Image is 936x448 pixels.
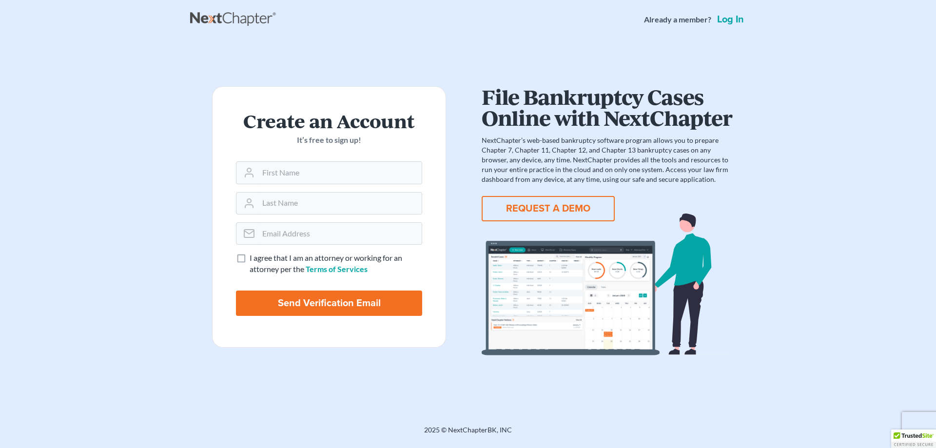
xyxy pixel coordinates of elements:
[715,15,746,24] a: Log in
[236,291,422,316] input: Send Verification Email
[482,196,615,221] button: REQUEST A DEMO
[236,110,422,131] h2: Create an Account
[482,86,732,128] h1: File Bankruptcy Cases Online with NextChapter
[306,264,368,273] a: Terms of Services
[258,193,422,214] input: Last Name
[482,214,732,355] img: dashboard-867a026336fddd4d87f0941869007d5e2a59e2bc3a7d80a2916e9f42c0117099.svg
[250,253,402,273] span: I agree that I am an attorney or working for an attorney per the
[891,429,936,448] div: TrustedSite Certified
[258,223,422,244] input: Email Address
[236,135,422,146] p: It’s free to sign up!
[258,162,422,183] input: First Name
[644,14,711,25] strong: Already a member?
[482,136,732,184] p: NextChapter’s web-based bankruptcy software program allows you to prepare Chapter 7, Chapter 11, ...
[190,425,746,443] div: 2025 © NextChapterBK, INC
